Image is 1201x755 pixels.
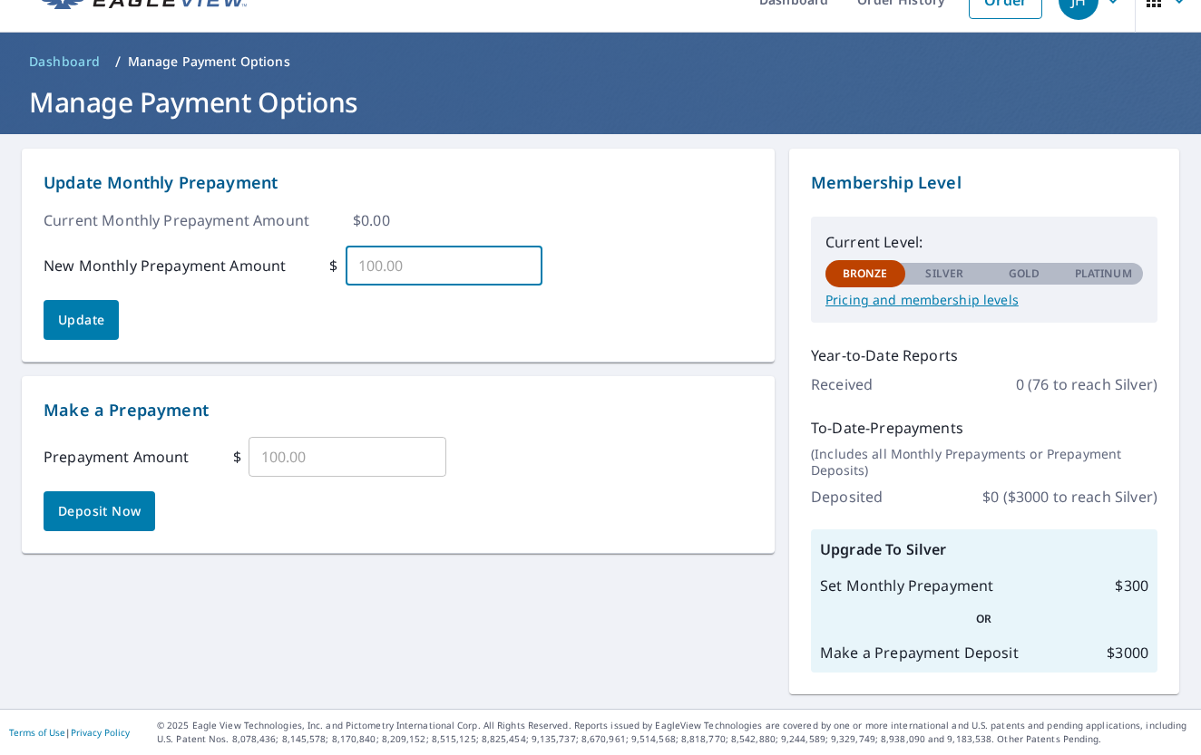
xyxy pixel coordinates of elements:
li: / [115,51,121,73]
span: Update [58,309,104,332]
p: Received [811,373,873,395]
a: Terms of Use [9,726,65,739]
a: Privacy Policy [71,726,130,739]
p: $ 0 ($3000 to reach Silver) [982,486,1157,508]
p: Silver [925,266,963,282]
p: Year-to-Date Reports [811,344,1157,366]
p: Make a Prepayment [44,398,753,422]
h1: Manage Payment Options [22,83,1179,121]
p: Current Monthly Prepayment Amount [44,209,309,231]
p: $ [233,446,241,468]
p: OR [820,611,1148,627]
p: | [9,727,130,738]
p: $ 300 [1115,575,1148,596]
p: (Includes all Monthly Prepayments or Prepayment Deposits) [811,446,1157,479]
p: Current Level: [825,231,1143,253]
p: $ 3000 [1107,642,1148,663]
span: Deposit Now [58,500,141,523]
nav: breadcrumb [22,47,1179,76]
input: 100.00 [346,240,543,291]
p: Make a Prepayment Deposit [820,642,1019,663]
p: Update Monthly Prepayment [44,170,753,195]
span: Dashboard [29,53,101,71]
p: Manage Payment Options [128,53,290,71]
button: Update [44,300,119,340]
p: $ 0.00 [353,209,390,231]
p: 0 (76 to reach Silver) [1016,373,1157,395]
p: New Monthly Prepayment Amount [44,255,286,276]
a: Dashboard [22,47,108,76]
p: Upgrade To Silver [820,538,1148,560]
a: Pricing and membership levels [825,292,1143,308]
p: Membership Level [811,170,1157,195]
p: Deposited [811,486,883,508]
p: Platinum [1075,266,1132,282]
p: To-Date-Prepayments [811,417,1157,439]
input: 100.00 [249,431,446,482]
p: Gold [1009,266,1040,282]
p: Bronze [843,266,888,282]
button: Deposit Now [44,491,155,531]
p: © 2025 Eagle View Technologies, Inc. and Pictometry International Corp. All Rights Reserved. Repo... [157,719,1192,746]
p: $ [329,255,337,276]
p: Set Monthly Prepayment [820,575,993,596]
p: Prepayment Amount [44,446,190,468]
